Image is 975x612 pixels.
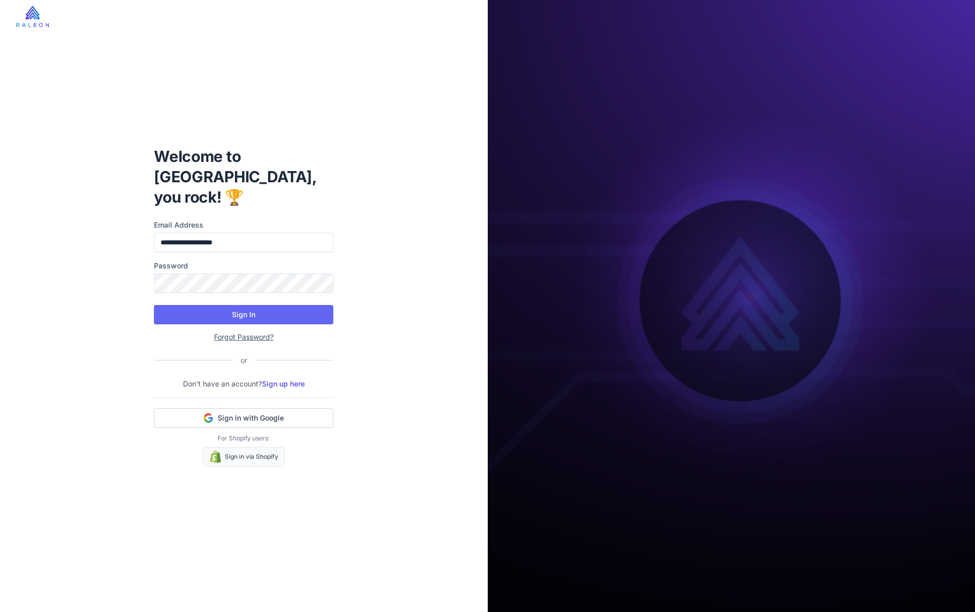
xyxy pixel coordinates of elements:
[154,260,333,271] label: Password
[232,355,255,366] div: or
[154,434,333,443] p: For Shopify users:
[203,447,285,466] a: Sign in via Shopify
[218,413,284,423] span: Sign in with Google
[214,332,274,341] a: Forgot Password?
[154,305,333,324] button: Sign In
[154,219,333,231] label: Email Address
[262,379,305,388] a: Sign up here
[154,408,333,428] button: Sign in with Google
[154,146,333,207] h1: Welcome to [GEOGRAPHIC_DATA], you rock! 🏆
[16,6,49,27] img: raleon-logo-whitebg.9aac0268.jpg
[154,378,333,390] p: Don't have an account?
